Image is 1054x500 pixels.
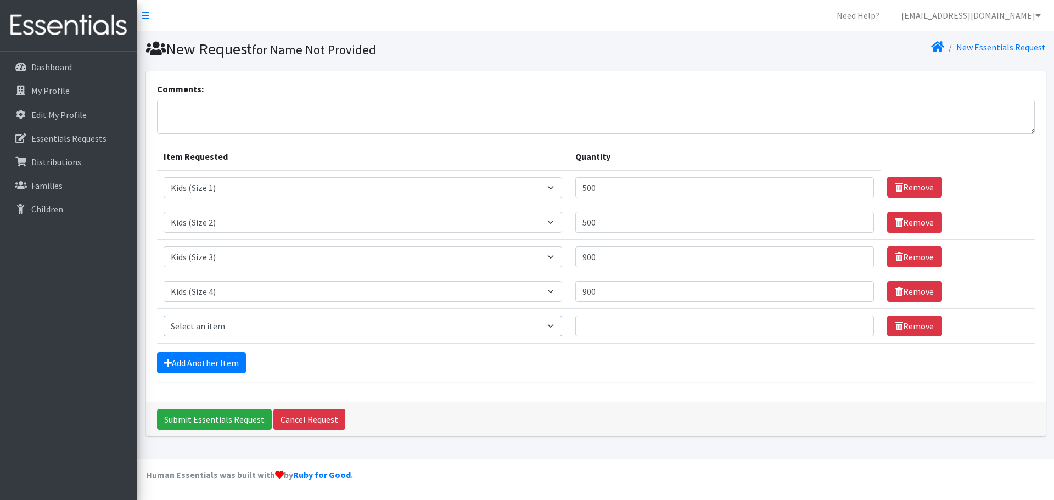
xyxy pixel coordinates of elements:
a: Children [4,198,133,220]
small: for Name Not Provided [252,42,376,58]
p: Distributions [31,156,81,167]
a: Remove [887,281,942,302]
input: Submit Essentials Request [157,409,272,430]
p: Edit My Profile [31,109,87,120]
th: Item Requested [157,143,569,170]
a: Remove [887,246,942,267]
h1: New Request [146,40,592,59]
a: Distributions [4,151,133,173]
img: HumanEssentials [4,7,133,44]
a: Families [4,175,133,196]
a: [EMAIL_ADDRESS][DOMAIN_NAME] [893,4,1050,26]
a: Add Another Item [157,352,246,373]
a: My Profile [4,80,133,102]
a: Cancel Request [273,409,345,430]
p: Children [31,204,63,215]
p: Essentials Requests [31,133,106,144]
p: Dashboard [31,61,72,72]
a: Essentials Requests [4,127,133,149]
strong: Human Essentials was built with by . [146,469,353,480]
a: Edit My Profile [4,104,133,126]
a: Need Help? [828,4,888,26]
a: New Essentials Request [956,42,1046,53]
a: Remove [887,316,942,336]
p: Families [31,180,63,191]
a: Remove [887,177,942,198]
a: Ruby for Good [293,469,351,480]
a: Remove [887,212,942,233]
p: My Profile [31,85,70,96]
th: Quantity [569,143,881,170]
a: Dashboard [4,56,133,78]
label: Comments: [157,82,204,95]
